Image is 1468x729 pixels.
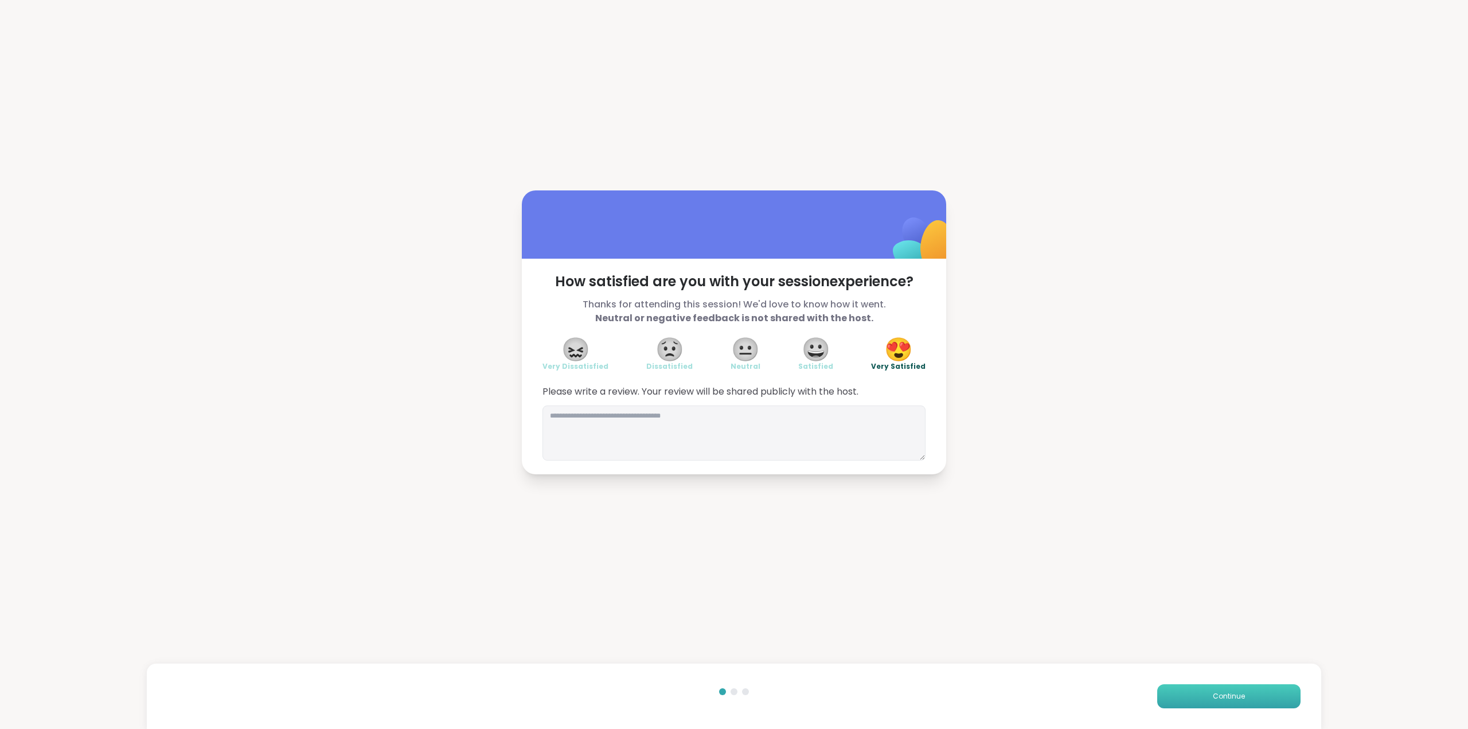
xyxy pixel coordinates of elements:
span: 😀 [802,339,830,360]
span: Satisfied [798,362,833,371]
span: Continue [1213,691,1245,701]
span: Very Dissatisfied [542,362,608,371]
span: 😟 [655,339,684,360]
span: Very Satisfied [871,362,926,371]
span: Neutral [731,362,760,371]
button: Continue [1157,684,1301,708]
b: Neutral or negative feedback is not shared with the host. [595,311,873,325]
span: 😖 [561,339,590,360]
img: ShareWell Logomark [866,188,980,302]
span: Thanks for attending this session! We'd love to know how it went. [542,298,926,325]
span: 😐 [731,339,760,360]
span: Please write a review. Your review will be shared publicly with the host. [542,385,926,399]
span: How satisfied are you with your session experience? [542,272,926,291]
span: 😍 [884,339,913,360]
span: Dissatisfied [646,362,693,371]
